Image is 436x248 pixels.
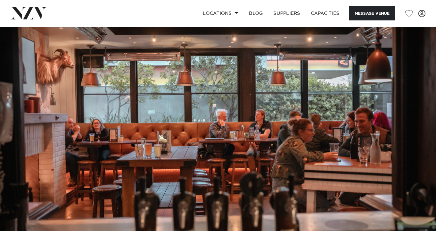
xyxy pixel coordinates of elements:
img: nzv-logo.png [11,7,46,19]
button: Message Venue [349,6,395,20]
a: SUPPLIERS [268,6,305,20]
a: Capacities [306,6,345,20]
a: Locations [198,6,244,20]
a: BLOG [244,6,268,20]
